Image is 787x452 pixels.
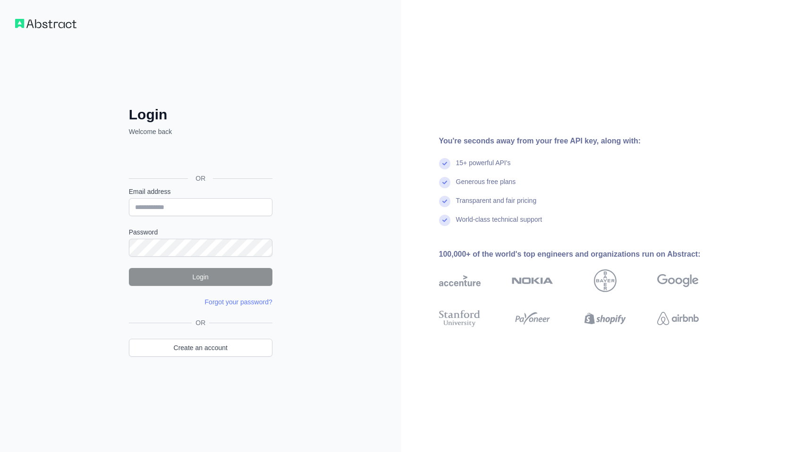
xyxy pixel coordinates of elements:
img: bayer [594,269,617,292]
img: check mark [439,215,450,226]
button: Login [129,268,272,286]
a: Forgot your password? [205,298,272,306]
img: shopify [584,308,626,329]
span: OR [192,318,209,327]
div: Generous free plans [456,177,516,196]
img: Workflow [15,19,76,28]
label: Password [129,227,272,237]
img: accenture [439,269,481,292]
img: check mark [439,158,450,169]
img: check mark [439,196,450,207]
img: stanford university [439,308,481,329]
img: check mark [439,177,450,188]
div: Transparent and fair pricing [456,196,537,215]
div: World-class technical support [456,215,542,234]
p: Welcome back [129,127,272,136]
span: OR [188,174,213,183]
img: google [657,269,699,292]
div: 15+ powerful API's [456,158,511,177]
a: Create an account [129,339,272,357]
img: nokia [512,269,553,292]
div: You're seconds away from your free API key, along with: [439,135,729,147]
div: 100,000+ of the world's top engineers and organizations run on Abstract: [439,249,729,260]
iframe: Кнопка "Войти с аккаунтом Google" [124,147,275,167]
label: Email address [129,187,272,196]
img: airbnb [657,308,699,329]
img: payoneer [512,308,553,329]
h2: Login [129,106,272,123]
